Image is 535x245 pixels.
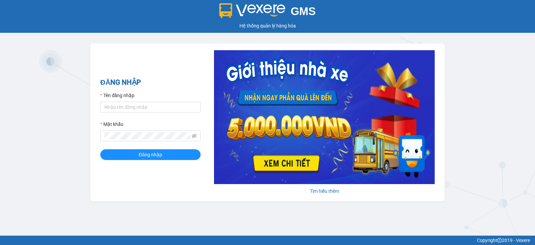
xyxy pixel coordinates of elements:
[100,77,201,88] h2: ĐĂNG NHẬP
[219,10,316,15] a: GMS
[100,120,123,128] label: Mật khẩu
[139,151,162,158] span: Đăng nhập
[2,22,533,29] div: Hệ thống quản lý hàng hóa
[214,187,435,195] div: Tìm hiểu thêm
[219,3,286,18] img: logo 2
[100,92,134,99] label: Tên đăng nhập
[100,102,201,112] input: Tên đăng nhập
[5,237,530,244] div: Copyright 2019 - Vexere
[214,50,435,184] img: banner-0
[100,149,201,160] button: Đăng nhập
[104,132,191,140] input: Mật khẩu
[291,5,316,17] span: GMS
[497,238,502,243] span: copyright
[192,134,197,138] span: eye-invisible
